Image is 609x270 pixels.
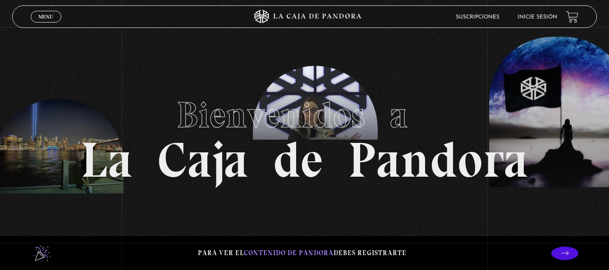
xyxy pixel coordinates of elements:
a: View your shopping cart [566,10,578,23]
span: Cerrar [35,22,56,28]
p: Para ver el debes registrarte [198,247,407,259]
span: Bienvenidos a [177,93,433,137]
h1: La Caja de Pandora [81,86,528,185]
a: Suscripciones [456,14,499,20]
span: Menu [38,14,53,19]
a: Inicie sesión [517,14,557,20]
span: contenido de Pandora [244,249,334,257]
